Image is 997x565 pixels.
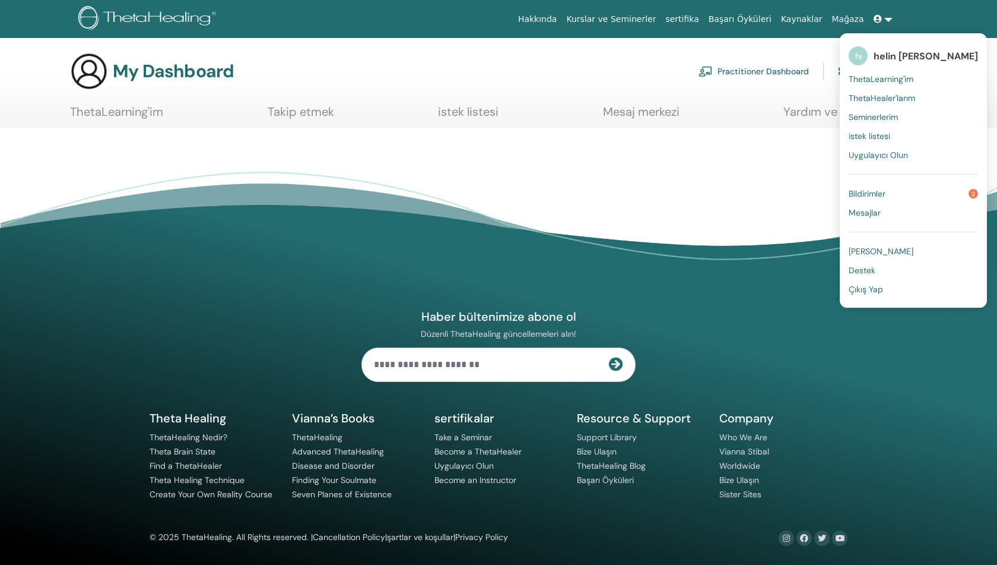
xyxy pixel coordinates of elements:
[849,246,913,257] span: [PERSON_NAME]
[70,52,108,90] img: generic-user-icon.jpg
[434,446,522,457] a: Become a ThetaHealer
[434,460,494,471] a: Uygulayıcı Olun
[849,46,868,65] span: hı
[719,460,760,471] a: Worldwide
[268,105,334,128] a: Takip etmek
[292,432,342,443] a: ThetaHealing
[577,411,705,426] h5: Resource & Support
[150,432,227,443] a: ThetaHealing Nedir?
[838,58,891,84] a: Hesabım
[849,93,915,103] span: ThetaHealer'larım
[361,309,636,324] h4: Haber bültenimize abone ol
[661,8,703,30] a: sertifika
[874,50,978,62] span: helin [PERSON_NAME]
[783,105,893,128] a: Yardım ve Kaynaklar
[698,58,809,84] a: Practitioner Dashboard
[70,105,163,128] a: ThetaLearning'im
[113,61,234,82] h3: My Dashboard
[434,475,516,485] a: Become an Instructor
[849,112,898,122] span: Seminerlerim
[78,6,220,33] img: logo.png
[849,146,978,165] a: Uygulayıcı Olun
[292,475,376,485] a: Finding Your Soulmate
[438,105,498,128] a: istek listesi
[361,329,636,339] p: Düzenli ThetaHealing güncellemeleri alın!
[849,184,978,203] a: Bildirimler2
[698,66,713,77] img: chalkboard-teacher.svg
[849,127,978,146] a: istek listesi
[849,203,978,222] a: Mesajlar
[292,411,420,426] h5: Vianna’s Books
[719,446,769,457] a: Vianna Stibal
[849,261,978,280] a: Destek
[849,42,978,70] a: hıhelin [PERSON_NAME]
[827,8,868,30] a: Mağaza
[292,460,374,471] a: Disease and Disorder
[455,532,508,542] a: Privacy Policy
[577,446,617,457] a: Bize Ulaşın
[849,74,913,84] span: ThetaLearning'im
[849,131,890,141] span: istek listesi
[292,489,392,500] a: Seven Planes of Existence
[434,432,492,443] a: Take a Seminar
[719,432,767,443] a: Who We Are
[150,531,508,545] div: © 2025 ThetaHealing. All Rights reserved. | | |
[838,61,852,81] img: cog.svg
[292,446,384,457] a: Advanced ThetaHealing
[150,475,245,485] a: Theta Healing Technique
[849,188,885,199] span: Bildirimler
[719,489,761,500] a: Sister Sites
[969,189,978,198] span: 2
[387,532,453,542] a: şartlar ve koşullar
[603,105,680,128] a: Mesaj merkezi
[849,150,908,160] span: Uygulayıcı Olun
[849,280,978,299] a: Çıkış Yap
[577,432,637,443] a: Support Library
[577,475,634,485] a: Başarı Öyküleri
[434,411,563,426] h5: sertifikalar
[849,242,978,261] a: [PERSON_NAME]
[849,265,875,276] span: Destek
[150,460,222,471] a: Find a ThetaHealer
[719,475,759,485] a: Bize Ulaşın
[513,8,562,30] a: Hakkında
[849,89,978,108] a: ThetaHealer'larım
[849,108,978,127] a: Seminerlerim
[313,532,385,542] a: Cancellation Policy
[577,460,646,471] a: ThetaHealing Blog
[561,8,661,30] a: Kurslar ve Seminerler
[704,8,776,30] a: Başarı Öyküleri
[849,284,883,295] span: Çıkış Yap
[150,489,272,500] a: Create Your Own Reality Course
[849,70,978,89] a: ThetaLearning'im
[150,446,215,457] a: Theta Brain State
[776,8,827,30] a: Kaynaklar
[719,411,847,426] h5: Company
[849,207,881,218] span: Mesajlar
[150,411,278,426] h5: Theta Healing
